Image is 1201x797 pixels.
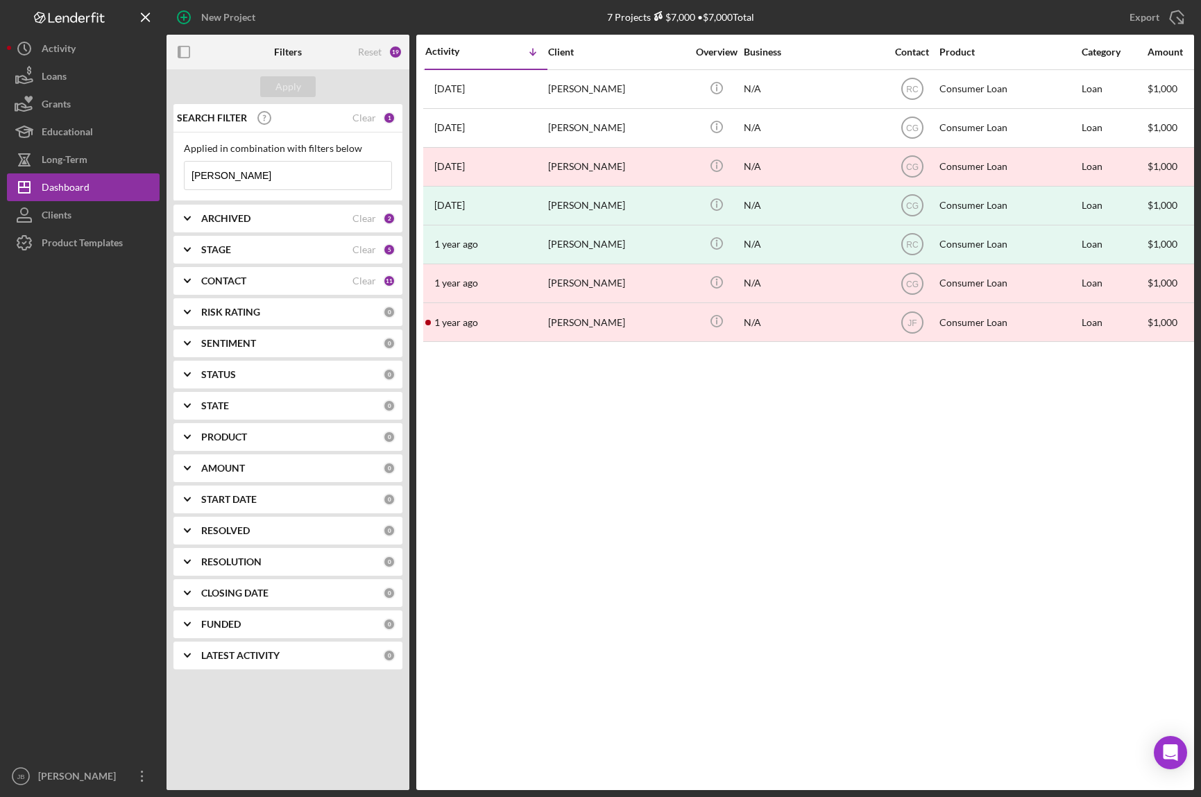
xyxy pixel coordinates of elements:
[744,71,883,108] div: N/A
[42,229,123,260] div: Product Templates
[7,118,160,146] a: Educational
[383,243,395,256] div: 5
[260,76,316,97] button: Apply
[939,71,1078,108] div: Consumer Loan
[383,556,395,568] div: 0
[1148,148,1200,185] div: $1,000
[7,173,160,201] a: Dashboard
[434,277,478,289] time: 2024-08-12 15:47
[274,46,302,58] b: Filters
[35,762,125,794] div: [PERSON_NAME]
[1082,71,1146,108] div: Loan
[1148,71,1200,108] div: $1,000
[434,239,478,250] time: 2024-09-12 13:51
[167,3,269,31] button: New Project
[906,123,919,133] text: CG
[1082,265,1146,302] div: Loan
[42,146,87,177] div: Long-Term
[1082,304,1146,341] div: Loan
[886,46,938,58] div: Contact
[1116,3,1194,31] button: Export
[906,240,919,250] text: RC
[939,46,1078,58] div: Product
[1148,226,1200,263] div: $1,000
[383,587,395,599] div: 0
[177,112,247,123] b: SEARCH FILTER
[744,187,883,224] div: N/A
[1148,187,1200,224] div: $1,000
[1082,148,1146,185] div: Loan
[201,431,247,443] b: PRODUCT
[744,110,883,146] div: N/A
[352,112,376,123] div: Clear
[7,229,160,257] button: Product Templates
[201,619,241,630] b: FUNDED
[7,90,160,118] button: Grants
[352,213,376,224] div: Clear
[1148,304,1200,341] div: $1,000
[651,11,695,23] div: $7,000
[275,76,301,97] div: Apply
[201,3,255,31] div: New Project
[607,11,754,23] div: 7 Projects • $7,000 Total
[744,46,883,58] div: Business
[548,187,687,224] div: [PERSON_NAME]
[744,304,883,341] div: N/A
[352,244,376,255] div: Clear
[939,304,1078,341] div: Consumer Loan
[548,304,687,341] div: [PERSON_NAME]
[7,762,160,790] button: JB[PERSON_NAME]
[383,649,395,662] div: 0
[7,201,160,229] button: Clients
[383,618,395,631] div: 0
[383,400,395,412] div: 0
[1148,265,1200,302] div: $1,000
[1082,226,1146,263] div: Loan
[1082,110,1146,146] div: Loan
[201,650,280,661] b: LATEST ACTIVITY
[201,463,245,474] b: AMOUNT
[201,244,231,255] b: STAGE
[7,35,160,62] a: Activity
[201,307,260,318] b: RISK RATING
[744,148,883,185] div: N/A
[7,146,160,173] a: Long-Term
[906,279,919,289] text: CG
[201,525,250,536] b: RESOLVED
[744,226,883,263] div: N/A
[383,493,395,506] div: 0
[201,588,269,599] b: CLOSING DATE
[201,494,257,505] b: START DATE
[42,62,67,94] div: Loans
[434,317,478,328] time: 2024-07-12 14:08
[42,173,90,205] div: Dashboard
[548,46,687,58] div: Client
[383,462,395,474] div: 0
[383,337,395,350] div: 0
[939,187,1078,224] div: Consumer Loan
[548,71,687,108] div: [PERSON_NAME]
[7,62,160,90] button: Loans
[1148,46,1200,58] div: Amount
[1082,187,1146,224] div: Loan
[1082,46,1146,58] div: Category
[42,201,71,232] div: Clients
[383,275,395,287] div: 11
[42,35,76,66] div: Activity
[1130,3,1159,31] div: Export
[434,122,465,133] time: 2025-05-23 15:58
[434,161,465,172] time: 2024-12-13 13:14
[906,85,919,94] text: RC
[201,400,229,411] b: STATE
[201,338,256,349] b: SENTIMENT
[383,524,395,537] div: 0
[383,431,395,443] div: 0
[1148,121,1177,133] span: $1,000
[906,201,919,211] text: CG
[548,148,687,185] div: [PERSON_NAME]
[201,275,246,286] b: CONTACT
[906,162,919,172] text: CG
